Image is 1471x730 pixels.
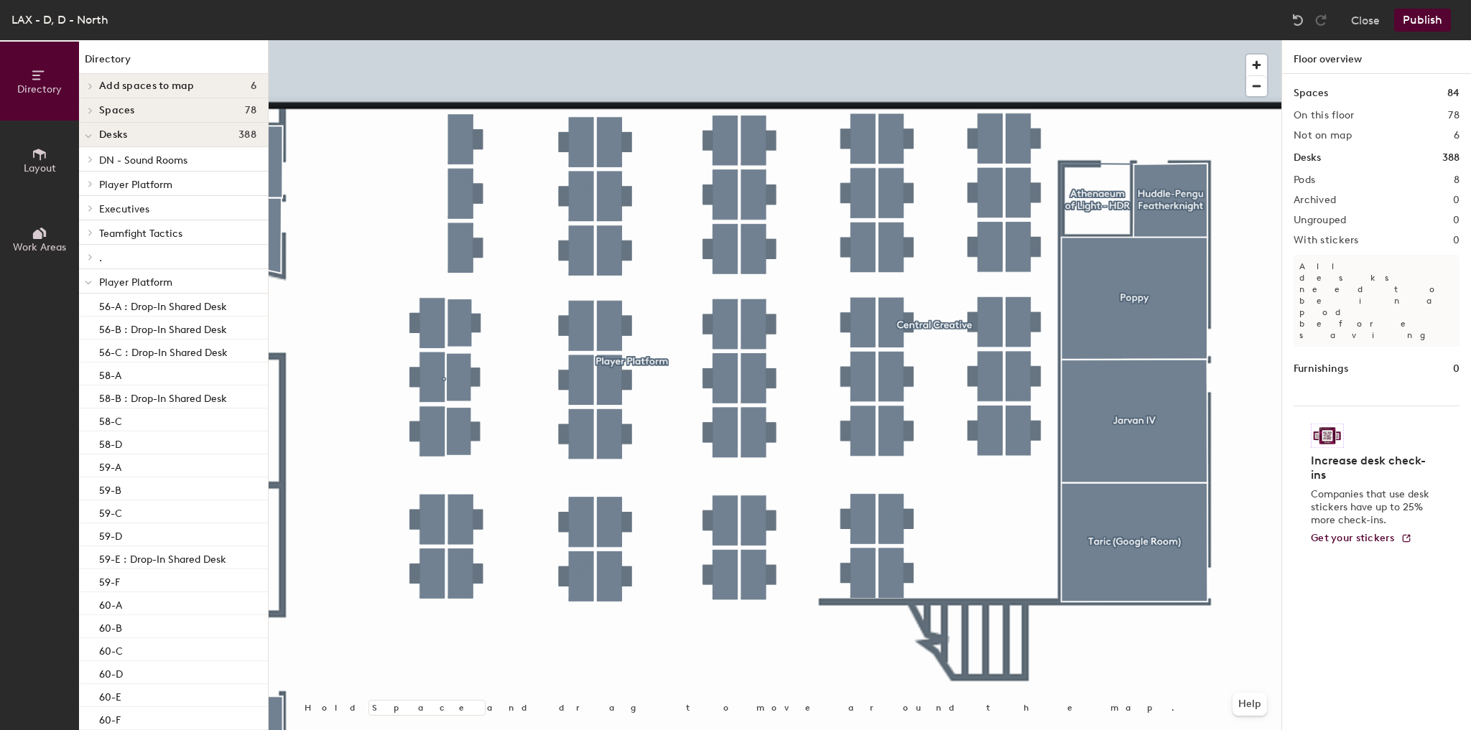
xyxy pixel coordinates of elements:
p: 58-A [99,365,121,382]
h2: 78 [1448,110,1460,121]
p: 56-C : Drop-In Shared Desk [99,342,228,359]
button: Close [1351,9,1380,32]
h2: Pods [1294,174,1315,186]
p: 59-D [99,526,122,543]
span: 6 [251,80,256,92]
p: 59-F [99,572,120,589]
p: 60-C [99,641,123,658]
h2: 8 [1454,174,1460,186]
h2: Not on map [1294,130,1352,141]
p: 58-B : Drop-In Shared Desk [99,388,227,405]
img: Sticker logo [1311,424,1344,448]
h1: Floor overview [1282,40,1471,74]
p: 56-A : Drop-In Shared Desk [99,296,227,313]
img: Redo [1314,13,1328,27]
span: Executives [99,203,149,215]
p: 59-B [99,480,121,497]
h1: Desks [1294,150,1321,166]
h1: Spaces [1294,85,1328,101]
h2: 0 [1453,235,1460,246]
p: 59-E : Drop-In Shared Desk [99,549,226,566]
h2: Ungrouped [1294,215,1347,226]
h2: 0 [1453,195,1460,206]
h4: Increase desk check-ins [1311,454,1434,482]
p: 56-B : Drop-In Shared Desk [99,319,227,336]
span: Layout [24,162,56,174]
span: DN - Sound Rooms [99,154,187,167]
span: . [99,252,102,264]
span: Add spaces to map [99,80,195,92]
span: Teamfight Tactics [99,228,182,240]
p: 60-F [99,710,121,726]
p: 60-E [99,687,121,703]
span: Work Areas [13,241,66,253]
p: 58-D [99,434,122,451]
span: Player Platform [99,276,172,289]
p: All desks need to be in a pod before saving [1294,255,1460,347]
span: 388 [238,129,256,141]
h2: On this floor [1294,110,1355,121]
span: Player Platform [99,179,172,191]
button: Publish [1394,9,1451,32]
h2: Archived [1294,195,1336,206]
p: 60-B [99,618,122,635]
h2: 0 [1453,215,1460,226]
h1: Furnishings [1294,361,1348,377]
h1: Directory [79,52,268,74]
p: 58-C [99,411,122,428]
a: Get your stickers [1311,533,1412,545]
h2: With stickers [1294,235,1359,246]
span: Desks [99,129,127,141]
button: Help [1233,693,1267,716]
p: Companies that use desk stickers have up to 25% more check-ins. [1311,488,1434,527]
span: 78 [245,105,256,116]
p: 59-C [99,503,122,520]
span: Get your stickers [1311,532,1395,544]
div: LAX - D, D - North [11,11,108,29]
span: Directory [17,83,62,95]
p: 60-D [99,664,123,680]
p: 60-A [99,595,122,612]
img: Undo [1291,13,1305,27]
h2: 6 [1454,130,1460,141]
h1: 388 [1442,150,1460,166]
span: Spaces [99,105,135,116]
h1: 0 [1453,361,1460,377]
p: 59-A [99,457,121,474]
h1: 84 [1447,85,1460,101]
